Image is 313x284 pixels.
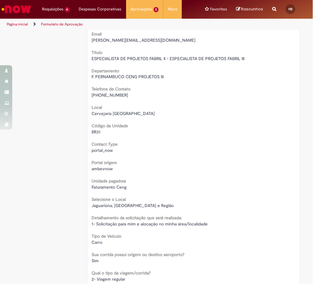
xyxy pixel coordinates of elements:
a: Formulário de Aprovação [41,22,83,27]
b: Selecione o Local [92,197,126,202]
a: No momento, sua lista de rascunhos tem 0 Itens [236,6,263,12]
span: Sim [92,258,99,264]
b: Portal origem [92,160,117,166]
span: HB [289,7,293,11]
b: Unidade pagadora [92,178,126,184]
span: Jaguariúna, [GEOGRAPHIC_DATA] e Região [92,203,174,209]
span: BR31 [92,129,101,135]
b: Email [92,31,102,37]
span: Rascunhos [241,6,263,12]
span: Favoritos [210,6,227,12]
b: Sua corrida possui origem ou destino aeroporto? [92,252,185,258]
b: Departamento [92,68,119,74]
span: Requisições [42,6,63,12]
span: [PHONE_NUMBER] [92,93,128,98]
span: [PERSON_NAME][EMAIL_ADDRESS][DOMAIN_NAME] [92,37,196,43]
span: 2- Viagem regular [92,277,126,282]
span: F. PERNAMBUCO CENG PROJETOS III [92,74,164,80]
span: More [168,6,177,12]
span: 1- Solicitação para mim e alocação no minha área/localidade [92,221,208,227]
span: Faturamento Ceng [92,185,127,190]
span: ESPECIALISTA DE PROJETOS FABRIL II - ESPECIALISTA DE PROJETOS FABRIL III [92,56,245,61]
b: Tipo de Veículo [92,234,122,239]
span: Cervejaria [GEOGRAPHIC_DATA] [92,111,155,117]
b: Contact Type [92,142,118,147]
b: Título [92,50,103,55]
b: Local [92,105,102,110]
ul: Trilhas de página [5,19,178,30]
b: Detalhamento da solicitação que será realizada: [92,215,182,221]
span: ambevnow [92,166,113,172]
span: portal_now [92,148,113,153]
a: Página inicial [7,22,28,27]
img: ServiceNow [1,3,32,15]
b: Código da Unidade [92,123,128,129]
span: Carro [92,240,103,245]
b: Qual o tipo da viagem/corrida? [92,271,151,276]
span: Despesas Corporativas [79,6,122,12]
span: 2 [154,7,159,12]
span: 4 [65,7,70,12]
span: Aprovações [131,6,153,12]
b: Telefone de Contato [92,86,131,92]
